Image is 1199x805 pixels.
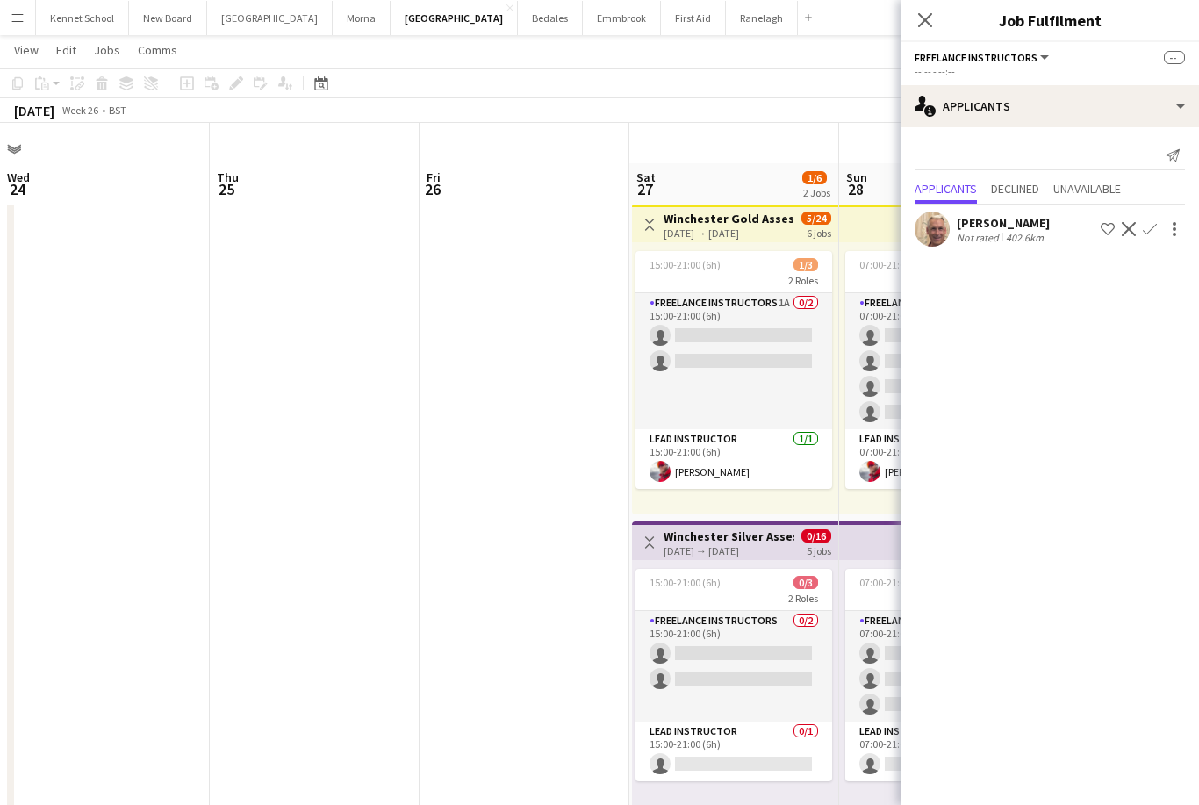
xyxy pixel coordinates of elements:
div: 6 jobs [807,225,831,240]
a: Comms [131,39,184,61]
div: 402.6km [1002,231,1047,244]
div: Not rated [957,231,1002,244]
button: Freelance Instructors [915,51,1052,64]
span: 1/6 [802,171,827,184]
div: 5 jobs [807,543,831,557]
span: 27 [634,179,656,199]
span: Sat [636,169,656,185]
app-job-card: 07:00-21:00 (14h)1/52 RolesFreelance Instructors1A0/407:00-21:00 (14h) Lead Instructor1/107:00-21... [845,251,1042,489]
span: 0/16 [801,529,831,543]
span: 26 [424,179,441,199]
span: Jobs [94,42,120,58]
span: 24 [4,179,30,199]
h3: Winchester Silver Assessment [664,528,794,544]
app-card-role: Freelance Instructors1A0/215:00-21:00 (6h) [635,293,832,429]
span: Unavailable [1053,183,1121,195]
span: Sun [846,169,867,185]
span: Wed [7,169,30,185]
div: BST [109,104,126,117]
div: [DATE] [14,102,54,119]
span: 5/24 [801,212,831,225]
span: Freelance Instructors [915,51,1037,64]
a: Jobs [87,39,127,61]
span: -- [1164,51,1185,64]
span: Comms [138,42,177,58]
span: View [14,42,39,58]
app-job-card: 15:00-21:00 (6h)1/32 RolesFreelance Instructors1A0/215:00-21:00 (6h) Lead Instructor1/115:00-21:0... [635,251,832,489]
app-job-card: 15:00-21:00 (6h)0/32 RolesFreelance Instructors0/215:00-21:00 (6h) Lead Instructor0/115:00-21:00 ... [635,569,832,781]
span: 25 [214,179,239,199]
span: 28 [844,179,867,199]
span: Week 26 [58,104,102,117]
span: 0/3 [793,576,818,589]
span: 2 Roles [788,274,818,287]
span: 1/3 [793,258,818,271]
button: [GEOGRAPHIC_DATA] [391,1,518,35]
span: 15:00-21:00 (6h) [650,576,721,589]
button: First Aid [661,1,726,35]
div: [PERSON_NAME] [957,215,1050,231]
div: [DATE] → [DATE] [664,544,794,557]
span: 07:00-21:00 (14h) [859,576,936,589]
app-card-role: Lead Instructor1/115:00-21:00 (6h)[PERSON_NAME] [635,429,832,489]
app-card-role: Lead Instructor0/107:00-21:00 (14h) [845,722,1042,781]
app-card-role: Freelance Instructors0/307:00-21:00 (14h) [845,611,1042,722]
span: 15:00-21:00 (6h) [650,258,721,271]
button: New Board [129,1,207,35]
button: Bedales [518,1,583,35]
div: [DATE] → [DATE] [664,226,794,240]
h3: Winchester Gold Assessment [664,211,794,226]
app-job-card: 07:00-21:00 (14h)0/42 RolesFreelance Instructors0/307:00-21:00 (14h) Lead Instructor0/107:00-21:0... [845,569,1042,781]
span: Thu [217,169,239,185]
span: Declined [991,183,1039,195]
app-card-role: Freelance Instructors1A0/407:00-21:00 (14h) [845,293,1042,429]
div: 2 Jobs [803,186,830,199]
span: 07:00-21:00 (14h) [859,258,936,271]
button: Kennet School [36,1,129,35]
span: 2 Roles [788,592,818,605]
button: Ranelagh [726,1,798,35]
a: Edit [49,39,83,61]
button: [GEOGRAPHIC_DATA] [207,1,333,35]
h3: Job Fulfilment [901,9,1199,32]
div: --:-- - --:-- [915,65,1185,78]
span: Edit [56,42,76,58]
button: Emmbrook [583,1,661,35]
app-card-role: Freelance Instructors0/215:00-21:00 (6h) [635,611,832,722]
a: View [7,39,46,61]
button: Morna [333,1,391,35]
app-card-role: Lead Instructor1/107:00-21:00 (14h)[PERSON_NAME] [845,429,1042,489]
div: Applicants [901,85,1199,127]
span: Applicants [915,183,977,195]
span: Fri [427,169,441,185]
app-card-role: Lead Instructor0/115:00-21:00 (6h) [635,722,832,781]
